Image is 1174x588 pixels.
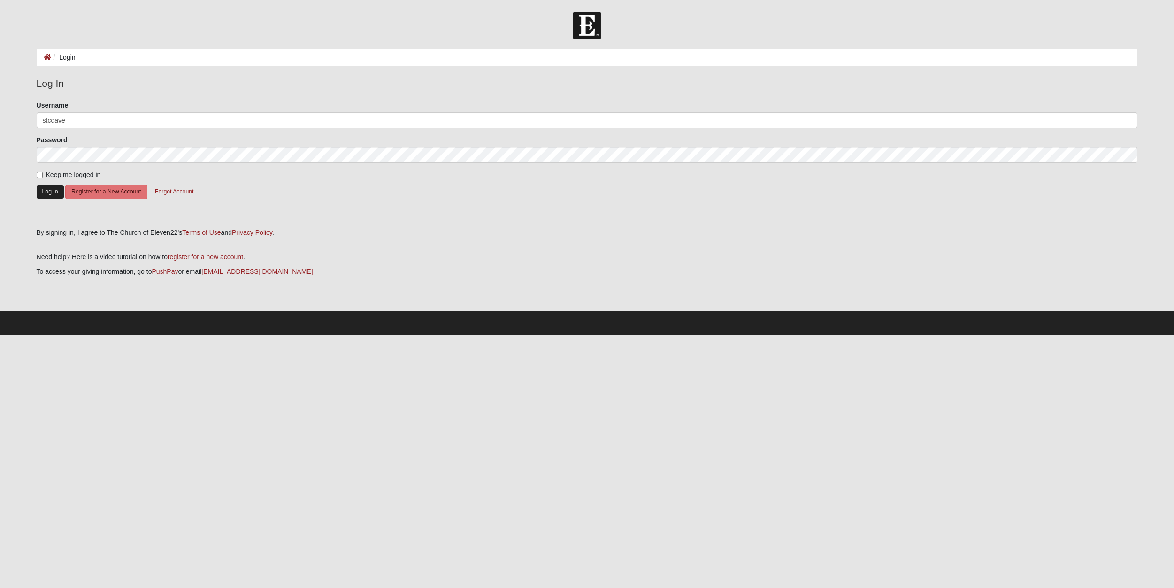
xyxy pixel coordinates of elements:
[37,267,1138,277] p: To access your giving information, go to or email
[37,135,68,145] label: Password
[182,229,221,236] a: Terms of Use
[232,229,272,236] a: Privacy Policy
[37,252,1138,262] p: Need help? Here is a video tutorial on how to .
[37,76,1138,91] legend: Log In
[37,101,69,110] label: Username
[37,185,64,199] button: Log In
[37,228,1138,238] div: By signing in, I agree to The Church of Eleven22's and .
[51,53,76,62] li: Login
[46,171,101,178] span: Keep me logged in
[152,268,178,275] a: PushPay
[573,12,601,39] img: Church of Eleven22 Logo
[149,185,200,199] button: Forgot Account
[201,268,313,275] a: [EMAIL_ADDRESS][DOMAIN_NAME]
[37,172,43,178] input: Keep me logged in
[168,253,243,261] a: register for a new account
[65,185,147,199] button: Register for a New Account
